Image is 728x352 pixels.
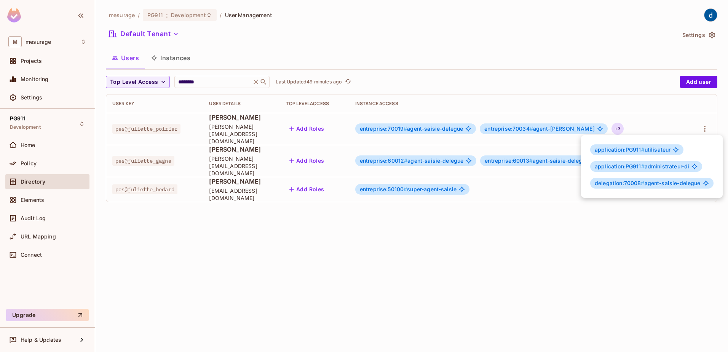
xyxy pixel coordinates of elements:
span: agent-saisie-delegue [595,180,701,186]
span: # [641,146,645,153]
span: delegation:70008 [595,180,645,186]
span: administrateur-di [595,163,689,170]
span: # [641,163,645,170]
span: utilisateur [595,147,671,153]
span: # [641,180,644,186]
span: application:PG911 [595,146,645,153]
span: application:PG911 [595,163,645,170]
